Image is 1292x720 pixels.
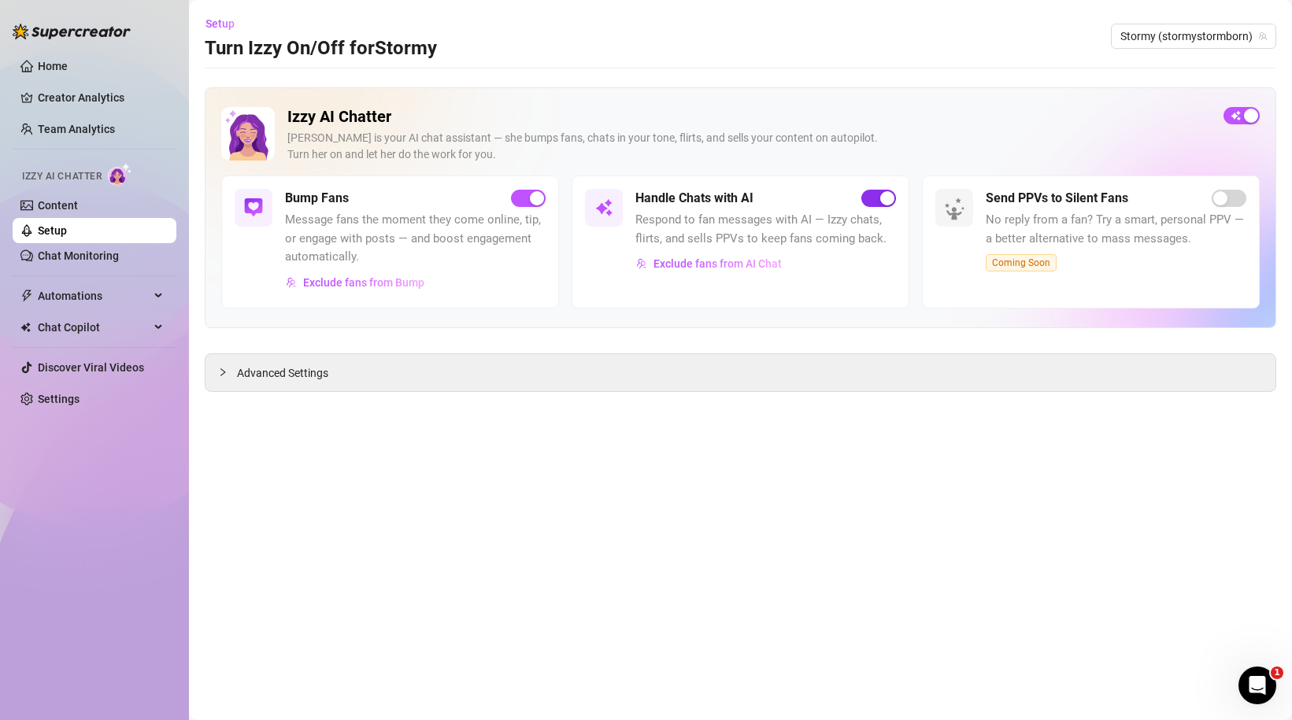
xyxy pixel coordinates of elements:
a: Team Analytics [38,123,115,135]
span: No reply from a fan? Try a smart, personal PPV — a better alternative to mass messages. [986,211,1246,248]
span: Izzy AI Chatter [22,169,102,184]
span: Automations [38,283,150,308]
span: Chat Copilot [38,315,150,340]
span: 1 [1271,666,1283,679]
span: team [1258,31,1268,41]
button: Exclude fans from AI Chat [635,251,783,276]
div: [PERSON_NAME] is your AI chat assistant — she bumps fans, chats in your tone, flirts, and sells y... [287,130,1211,163]
a: Chat Monitoring [38,249,119,262]
img: svg%3e [286,277,297,288]
img: AI Chatter [108,163,132,186]
span: thunderbolt [20,290,33,302]
img: svg%3e [636,258,647,269]
span: Message fans the moment they come online, tip, or engage with posts — and boost engagement automa... [285,211,546,267]
div: collapsed [218,364,237,381]
a: Creator Analytics [38,85,164,110]
h5: Send PPVs to Silent Fans [986,189,1128,208]
span: Advanced Settings [237,364,328,382]
span: Exclude fans from Bump [303,276,424,289]
img: svg%3e [594,198,613,217]
a: Settings [38,393,80,405]
h3: Turn Izzy On/Off for Stormy [205,36,437,61]
img: Chat Copilot [20,322,31,333]
span: Exclude fans from AI Chat [653,257,782,270]
h5: Bump Fans [285,189,349,208]
a: Home [38,60,68,72]
span: Respond to fan messages with AI — Izzy chats, flirts, and sells PPVs to keep fans coming back. [635,211,896,248]
span: Setup [205,17,235,30]
a: Setup [38,224,67,237]
h5: Handle Chats with AI [635,189,753,208]
img: logo-BBDzfeDw.svg [13,24,131,39]
a: Content [38,199,78,212]
span: Coming Soon [986,254,1057,271]
span: collapsed [218,367,228,377]
button: Exclude fans from Bump [285,270,425,295]
a: Discover Viral Videos [38,361,144,374]
span: Stormy (stormystormborn) [1120,24,1267,48]
img: Izzy AI Chatter [221,107,275,161]
img: svg%3e [244,198,263,217]
button: Setup [205,11,247,36]
img: silent-fans-ppv-o-N6Mmdf.svg [944,198,969,223]
iframe: Intercom live chat [1238,666,1276,704]
h2: Izzy AI Chatter [287,107,1211,127]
